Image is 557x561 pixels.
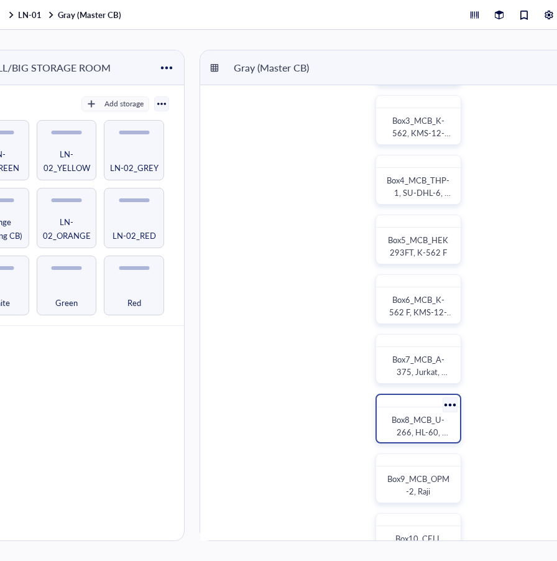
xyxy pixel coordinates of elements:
[55,296,78,310] span: Green
[388,234,450,258] span: Box5_MCB_HEK 293FT, K-562 F
[228,57,315,78] div: Gray (Master CB)
[42,215,91,243] span: LN-02_ORANGE
[42,147,91,175] span: LN-02_YELLOW
[387,473,449,497] span: Box9_MCB_OPM-2, Raji
[81,96,149,111] button: Add storage
[113,229,156,243] span: LN-02_RED
[18,9,124,21] a: LN-01Gray (Master CB)
[104,98,144,109] div: Add storage
[110,161,159,175] span: LN-02_GREY
[389,294,453,343] span: Box6_MCB_K-562 F, KMS-12-PE, MM.1S, A-375
[388,353,449,402] span: Box7_MCB_A-375, Jurkat, ALMC-1, ALMC-2, U-266
[127,296,141,310] span: Red
[392,114,451,151] span: Box3_MCB_K-562, KMS-12-BM, THP-1
[395,532,443,557] span: Box10_CELL BANK
[387,414,449,488] span: Box8_MCB_U-266, HL-60, CCRF-CEM, T-[PERSON_NAME]-293, MOLT-4, HCT 116
[387,174,451,211] span: Box4_MCB_THP-1, SU-DHL-6, HEK 293FT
